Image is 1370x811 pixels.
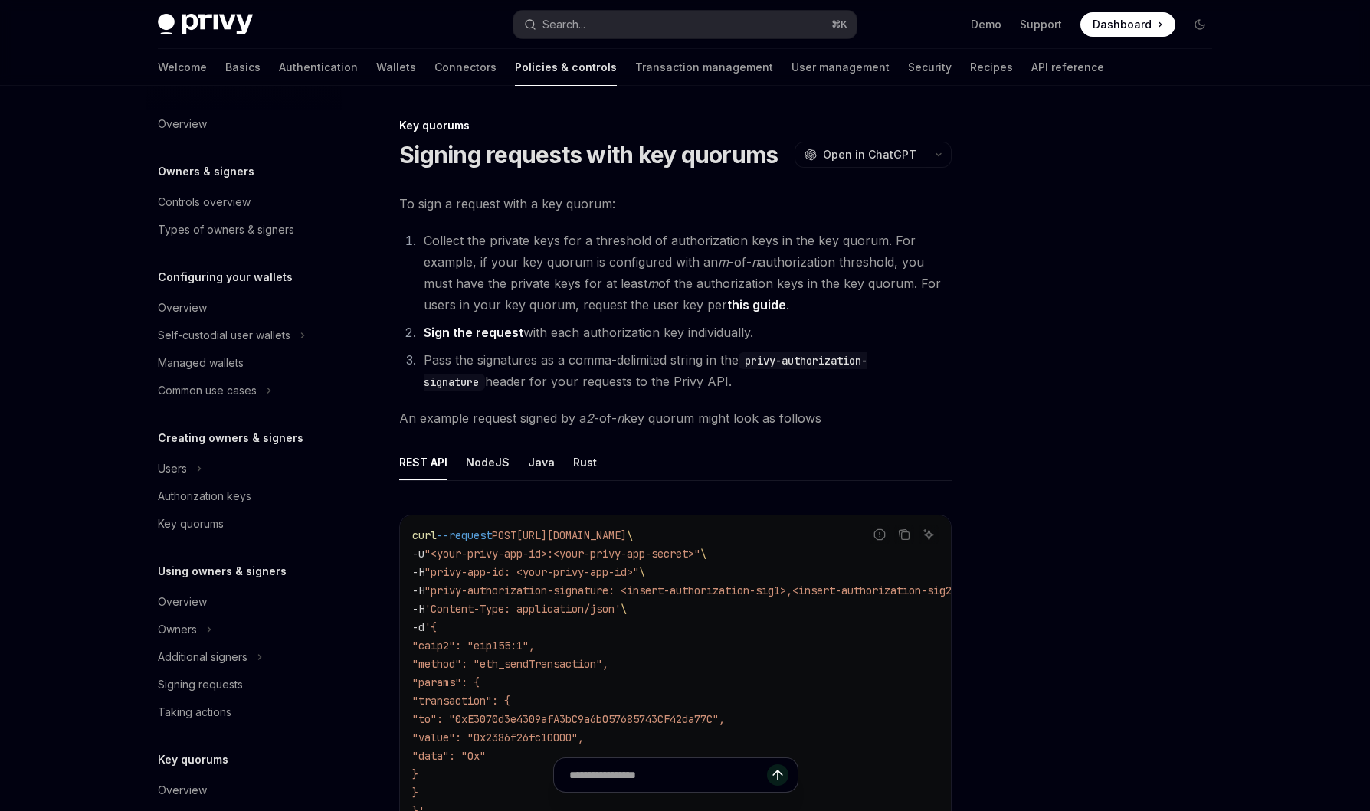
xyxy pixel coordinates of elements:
[158,515,224,533] div: Key quorums
[158,221,294,239] div: Types of owners & signers
[158,299,207,317] div: Overview
[158,751,228,769] h5: Key quorums
[1031,49,1104,86] a: API reference
[466,444,510,480] div: NodeJS
[424,602,621,616] span: 'Content-Type: application/json'
[158,648,247,666] div: Additional signers
[158,326,290,345] div: Self-custodial user wallets
[894,525,914,544] button: Copy the contents from the code block
[1188,12,1212,37] button: Toggle dark mode
[158,193,251,211] div: Controls overview
[158,593,207,611] div: Overview
[639,565,645,579] span: \
[970,49,1013,86] a: Recipes
[617,410,624,426] em: n
[412,749,486,763] span: "data": "0x"
[146,777,342,804] a: Overview
[158,14,253,35] img: dark logo
[515,49,617,86] a: Policies & controls
[146,698,342,726] a: Taking actions
[412,602,424,616] span: -H
[647,276,658,291] em: m
[412,731,584,744] span: "value": "0x2386f26fc10000",
[158,268,293,286] h5: Configuring your wallets
[635,49,773,86] a: Transaction management
[158,459,187,478] div: Users
[569,758,767,792] input: Ask a question...
[919,525,939,544] button: Ask AI
[908,49,952,86] a: Security
[831,18,847,31] span: ⌘ K
[823,147,916,162] span: Open in ChatGPT
[1020,17,1062,32] a: Support
[573,444,597,480] div: Rust
[158,354,244,372] div: Managed wallets
[146,322,342,349] button: Toggle Self-custodial user wallets section
[225,49,261,86] a: Basics
[158,162,254,181] h5: Owners & signers
[412,565,424,579] span: -H
[146,349,342,377] a: Managed wallets
[752,254,759,270] em: n
[412,584,424,597] span: -H
[158,781,207,800] div: Overview
[158,429,303,447] h5: Creating owners & signers
[158,620,197,639] div: Owners
[158,115,207,133] div: Overview
[586,410,594,426] em: 2
[146,671,342,698] a: Signing requests
[412,639,535,652] span: "caip2": "eip155:1",
[718,254,729,270] em: m
[399,141,778,168] h1: Signing requests with key quorums
[399,118,952,133] div: Key quorums
[146,482,342,510] a: Authorization keys
[158,49,207,86] a: Welcome
[424,325,523,341] a: Sign the request
[971,17,1001,32] a: Demo
[399,193,952,214] span: To sign a request with a key quorum:
[412,528,437,542] span: curl
[158,381,257,400] div: Common use cases
[1093,17,1152,32] span: Dashboard
[146,110,342,138] a: Overview
[146,377,342,404] button: Toggle Common use cases section
[621,602,627,616] span: \
[412,547,424,561] span: -u
[424,620,437,634] span: '{
[437,528,492,542] span: --request
[727,297,786,313] a: this guide
[424,565,639,579] span: "privy-app-id: <your-privy-app-id>"
[419,230,952,316] li: Collect the private keys for a threshold of authorization keys in the key quorum. For example, if...
[542,15,585,34] div: Search...
[870,525,890,544] button: Report incorrect code
[412,657,608,671] span: "method": "eth_sendTransaction",
[795,142,926,168] button: Open in ChatGPT
[399,407,952,429] span: An example request signed by a -of- key quorum might look as follows
[146,188,342,216] a: Controls overview
[146,455,342,482] button: Toggle Users section
[146,510,342,538] a: Key quorums
[412,694,510,708] span: "transaction": {
[158,703,231,721] div: Taking actions
[146,216,342,244] a: Types of owners & signers
[424,547,700,561] span: "<your-privy-app-id>:<your-privy-app-secret>"
[516,528,627,542] span: [URL][DOMAIN_NAME]
[412,675,480,689] span: "params": {
[146,643,342,671] button: Toggle Additional signers section
[627,528,633,542] span: \
[419,349,952,392] li: Pass the signatures as a comma-delimited string in the header for your requests to the Privy API.
[434,49,497,86] a: Connectors
[158,675,243,694] div: Signing requests
[376,49,416,86] a: Wallets
[792,49,890,86] a: User management
[700,547,706,561] span: \
[146,294,342,322] a: Overview
[492,528,516,542] span: POST
[513,11,857,38] button: Open search
[528,444,555,480] div: Java
[146,588,342,616] a: Overview
[424,584,964,597] span: "privy-authorization-signature: <insert-authorization-sig1>,<insert-authorization-sig2>"
[158,487,251,505] div: Authorization keys
[767,764,788,786] button: Send message
[412,620,424,634] span: -d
